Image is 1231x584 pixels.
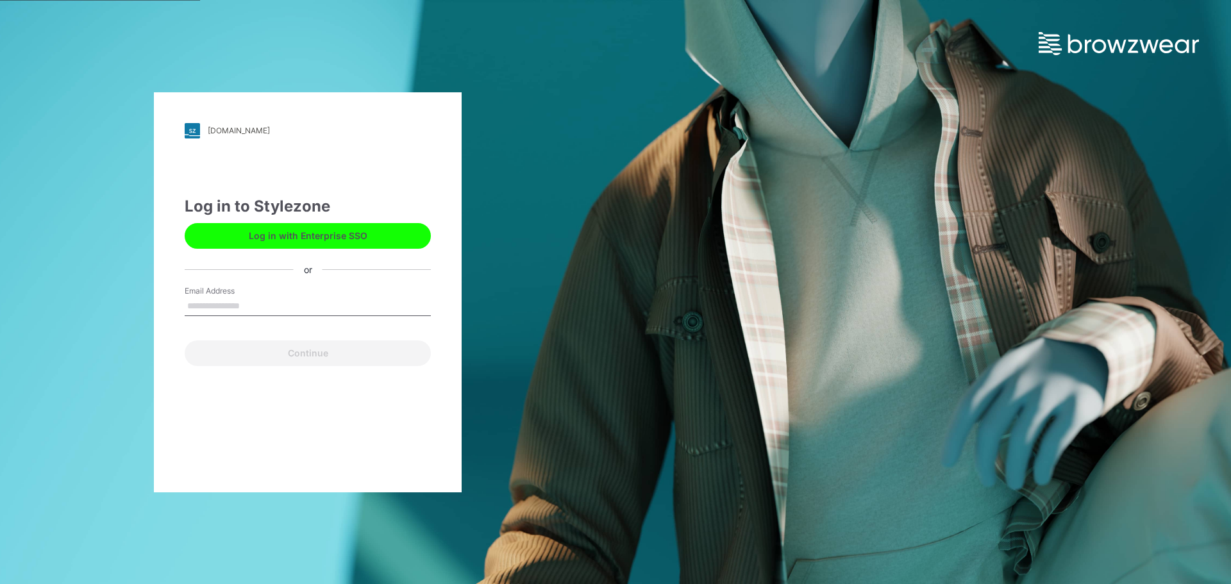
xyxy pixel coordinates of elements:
a: [DOMAIN_NAME] [185,123,431,138]
img: stylezone-logo.562084cfcfab977791bfbf7441f1a819.svg [185,123,200,138]
label: Email Address [185,285,274,297]
div: Log in to Stylezone [185,195,431,218]
div: or [294,263,322,276]
div: [DOMAIN_NAME] [208,126,270,135]
button: Log in with Enterprise SSO [185,223,431,249]
img: browzwear-logo.e42bd6dac1945053ebaf764b6aa21510.svg [1039,32,1199,55]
